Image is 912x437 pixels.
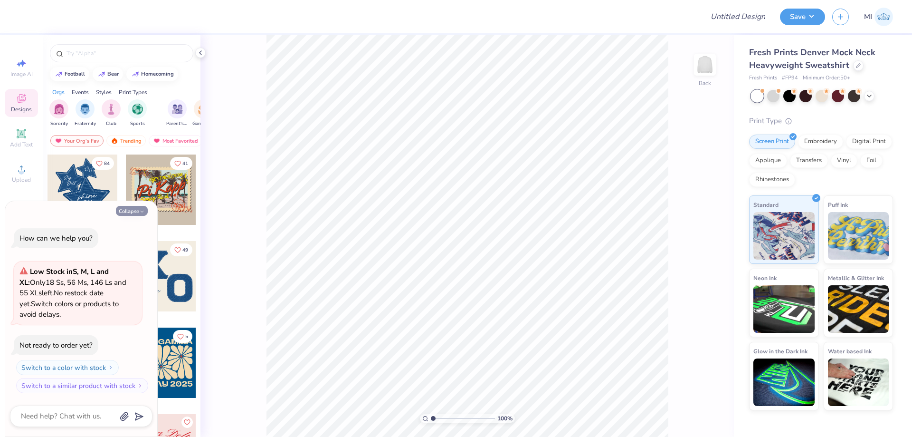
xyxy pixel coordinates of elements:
[192,99,214,127] button: filter button
[828,359,889,406] img: Water based Ink
[782,74,798,82] span: # FP94
[864,8,893,26] a: MI
[780,9,825,25] button: Save
[72,88,89,97] div: Events
[54,104,65,115] img: Sorority Image
[192,99,214,127] div: filter for Game Day
[12,176,31,184] span: Upload
[753,212,815,260] img: Standard
[798,135,843,149] div: Embroidery
[50,120,68,127] span: Sorority
[55,137,62,144] img: most_fav.gif
[182,161,188,166] span: 41
[828,285,889,333] img: Metallic & Glitter Ink
[153,137,161,144] img: most_fav.gif
[185,334,188,339] span: 5
[66,49,187,58] input: Try "Alpha"
[828,273,884,283] span: Metallic & Glitter Ink
[19,267,126,319] span: Only 18 Ss, 56 Ms, 146 Ls and 55 XLs left. Switch colors or products to avoid delays.
[699,79,711,87] div: Back
[828,212,889,260] img: Puff Ink
[749,116,893,126] div: Print Type
[130,120,145,127] span: Sports
[874,8,893,26] img: Mark Isaac
[126,67,178,81] button: homecoming
[49,99,68,127] button: filter button
[828,346,872,356] span: Water based Ink
[141,71,174,77] div: homecoming
[749,47,875,71] span: Fresh Prints Denver Mock Neck Heavyweight Sweatshirt
[106,104,116,115] img: Club Image
[104,161,110,166] span: 84
[128,99,147,127] div: filter for Sports
[137,383,143,388] img: Switch to a similar product with stock
[102,99,121,127] div: filter for Club
[695,55,714,74] img: Back
[75,99,96,127] button: filter button
[19,288,104,309] span: No restock date yet.
[50,135,104,146] div: Your Org's Fav
[128,99,147,127] button: filter button
[166,120,188,127] span: Parent's Weekend
[92,157,114,170] button: Like
[166,99,188,127] button: filter button
[790,154,828,168] div: Transfers
[16,360,119,375] button: Switch to a color with stock
[170,157,192,170] button: Like
[132,71,139,77] img: trend_line.gif
[106,135,146,146] div: Trending
[803,74,850,82] span: Minimum Order: 50 +
[749,154,787,168] div: Applique
[55,71,63,77] img: trend_line.gif
[111,137,118,144] img: trending.gif
[102,99,121,127] button: filter button
[106,120,116,127] span: Club
[198,104,209,115] img: Game Day Image
[753,359,815,406] img: Glow in the Dark Ink
[75,99,96,127] div: filter for Fraternity
[753,285,815,333] img: Neon Ink
[831,154,857,168] div: Vinyl
[49,99,68,127] div: filter for Sorority
[753,346,807,356] span: Glow in the Dark Ink
[16,378,148,393] button: Switch to a similar product with stock
[170,243,192,256] button: Like
[753,200,779,210] span: Standard
[75,120,96,127] span: Fraternity
[749,173,795,187] div: Rhinestones
[10,70,33,78] span: Image AI
[846,135,892,149] div: Digital Print
[19,267,109,287] strong: Low Stock in S, M, L and XL :
[50,67,89,81] button: football
[11,106,32,113] span: Designs
[181,417,193,428] button: Like
[107,71,119,77] div: bear
[749,135,795,149] div: Screen Print
[860,154,883,168] div: Foil
[828,200,848,210] span: Puff Ink
[703,7,773,26] input: Untitled Design
[173,330,192,343] button: Like
[52,88,65,97] div: Orgs
[108,365,114,370] img: Switch to a color with stock
[65,71,85,77] div: football
[10,141,33,148] span: Add Text
[172,104,183,115] img: Parent's Weekend Image
[119,88,147,97] div: Print Types
[192,120,214,127] span: Game Day
[80,104,90,115] img: Fraternity Image
[93,67,123,81] button: bear
[19,340,93,350] div: Not ready to order yet?
[182,248,188,252] span: 49
[116,206,148,216] button: Collapse
[96,88,112,97] div: Styles
[19,233,93,243] div: How can we help you?
[749,74,777,82] span: Fresh Prints
[132,104,143,115] img: Sports Image
[753,273,777,283] span: Neon Ink
[149,135,202,146] div: Most Favorited
[166,99,188,127] div: filter for Parent's Weekend
[497,414,513,423] span: 100 %
[98,71,105,77] img: trend_line.gif
[864,11,872,22] span: MI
